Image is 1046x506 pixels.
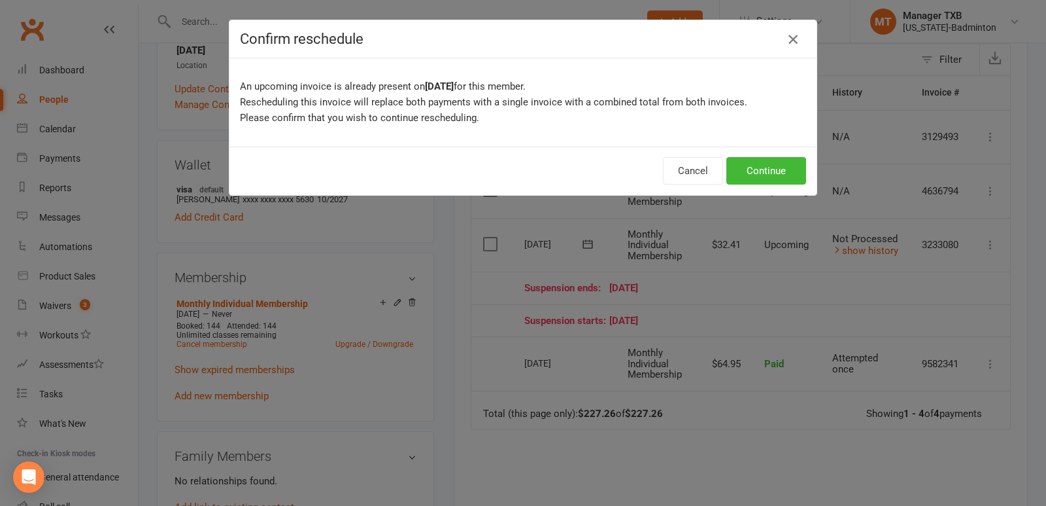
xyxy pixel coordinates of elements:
[783,29,803,50] button: Close
[726,157,806,185] button: Continue
[13,461,44,493] div: Open Intercom Messenger
[240,31,806,47] h4: Confirm reschedule
[425,81,454,92] b: [DATE]
[240,79,806,126] p: An upcoming invoice is already present on for this member. Rescheduling this invoice will replace...
[663,157,723,185] button: Cancel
